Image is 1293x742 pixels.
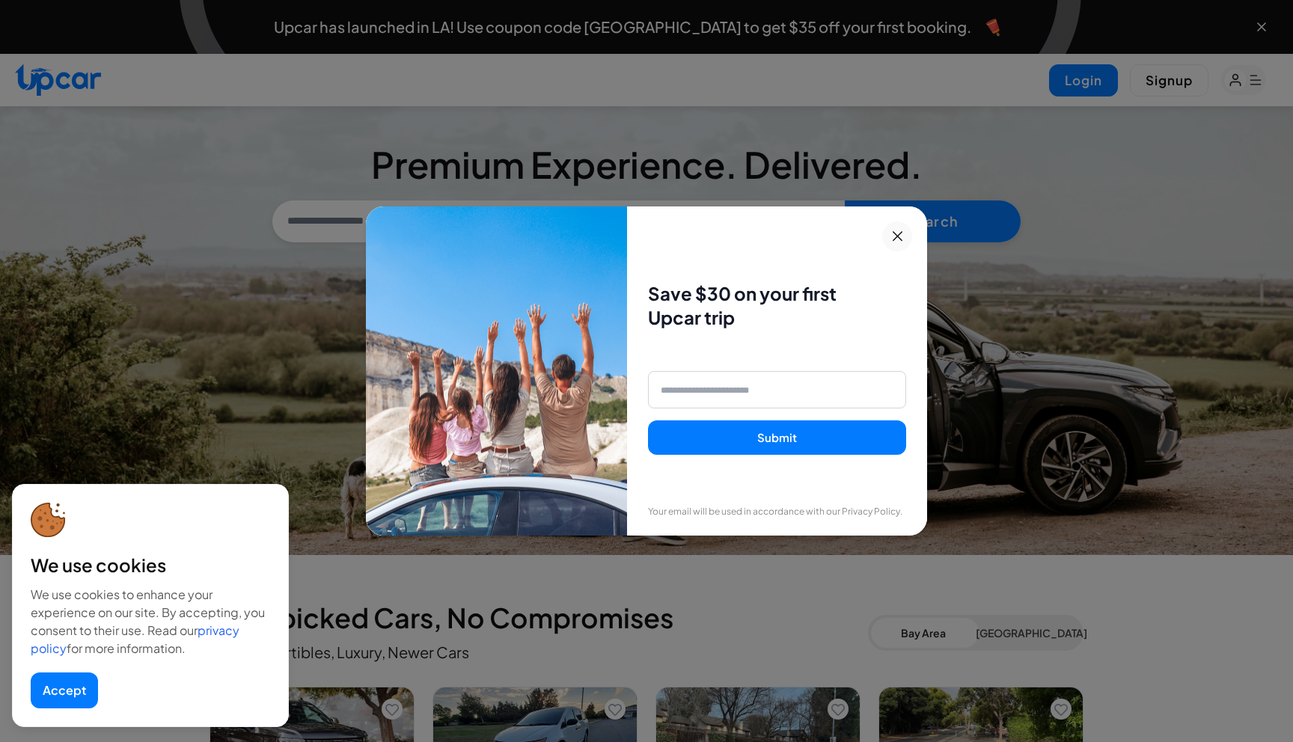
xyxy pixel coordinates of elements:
[31,553,270,577] div: We use cookies
[648,281,906,329] h3: Save $30 on your first Upcar trip
[648,506,906,518] p: Your email will be used in accordance with our Privacy Policy.
[366,206,627,536] img: Family enjoying car ride
[31,503,66,538] img: cookie-icon.svg
[31,586,270,657] div: We use cookies to enhance your experience on our site. By accepting, you consent to their use. Re...
[648,420,906,456] button: Submit
[31,672,98,708] button: Accept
